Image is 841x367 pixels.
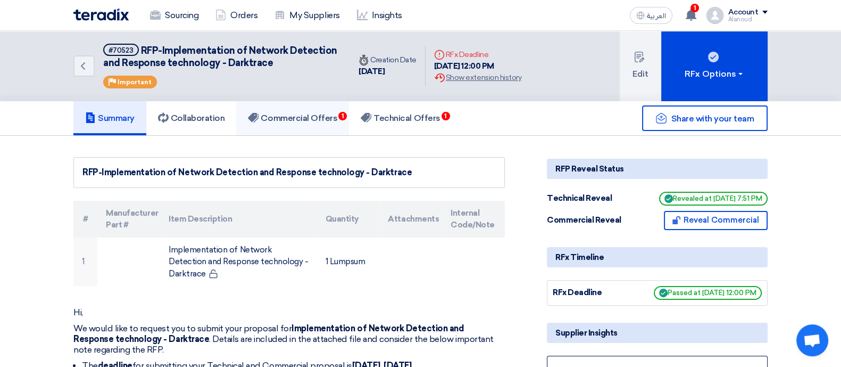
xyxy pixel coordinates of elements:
a: Summary [73,101,146,135]
div: RFP Reveal Status [547,159,768,179]
span: 1 [690,4,699,12]
div: Show extension history [434,72,521,83]
a: Orders [207,4,266,27]
a: Commercial Offers1 [236,101,349,135]
button: Reveal Commercial [664,211,768,230]
div: Supplier Insights [547,323,768,343]
h5: Technical Offers [361,113,440,124]
div: RFx Deadline [434,49,521,60]
th: Manufacturer Part # [97,201,160,238]
button: RFx Options [661,31,768,101]
span: 1 [442,112,450,120]
div: [DATE] 12:00 PM [434,60,521,72]
a: Sourcing [141,4,207,27]
th: Item Description [160,201,317,238]
span: العربية [647,12,666,20]
div: [DATE] [359,66,417,78]
div: RFP-Implementation of Network Detection and Response technology - Darktrace [82,166,496,179]
div: #70523 [109,47,134,54]
div: Creation Date [359,54,417,66]
th: Attachments [379,201,442,238]
p: We would like to request you to submit your proposal for . Details are included in the attached f... [73,323,505,355]
div: Account [728,8,758,17]
h5: Commercial Offers [248,113,337,124]
img: Teradix logo [73,9,129,21]
div: Alanoud [728,17,768,22]
th: Internal Code/Note [442,201,505,238]
div: RFx Options [685,68,745,80]
img: profile_test.png [706,7,723,24]
td: 1 [73,238,97,287]
div: Commercial Reveal [547,214,627,226]
strong: Implementation of Network Detection and Response technology - Darktrace [73,323,464,344]
a: Insights [348,4,411,27]
span: Important [118,78,152,86]
button: Edit [620,31,661,101]
a: Technical Offers1 [349,101,452,135]
div: RFx Timeline [547,247,768,267]
button: العربية [630,7,672,24]
div: Technical Reveal [547,192,627,205]
a: My Suppliers [266,4,348,27]
a: Collaboration [146,101,237,135]
td: 1 Lumpsum [317,238,380,287]
a: Open chat [796,324,828,356]
th: # [73,201,97,238]
h5: Collaboration [158,113,225,124]
span: Revealed at [DATE] 7:51 PM [659,192,768,206]
p: Hi, [73,307,505,318]
h5: RFP-Implementation of Network Detection and Response technology - Darktrace [103,44,337,70]
td: Implementation of Network Detection and Response technology - Darktrace [160,238,317,287]
span: Share with your team [671,113,754,124]
span: 1 [338,112,347,120]
div: RFx Deadline [553,287,632,299]
th: Quantity [317,201,380,238]
h5: Summary [85,113,135,124]
span: RFP-Implementation of Network Detection and Response technology - Darktrace [103,45,337,69]
span: Passed at [DATE] 12:00 PM [654,286,762,300]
